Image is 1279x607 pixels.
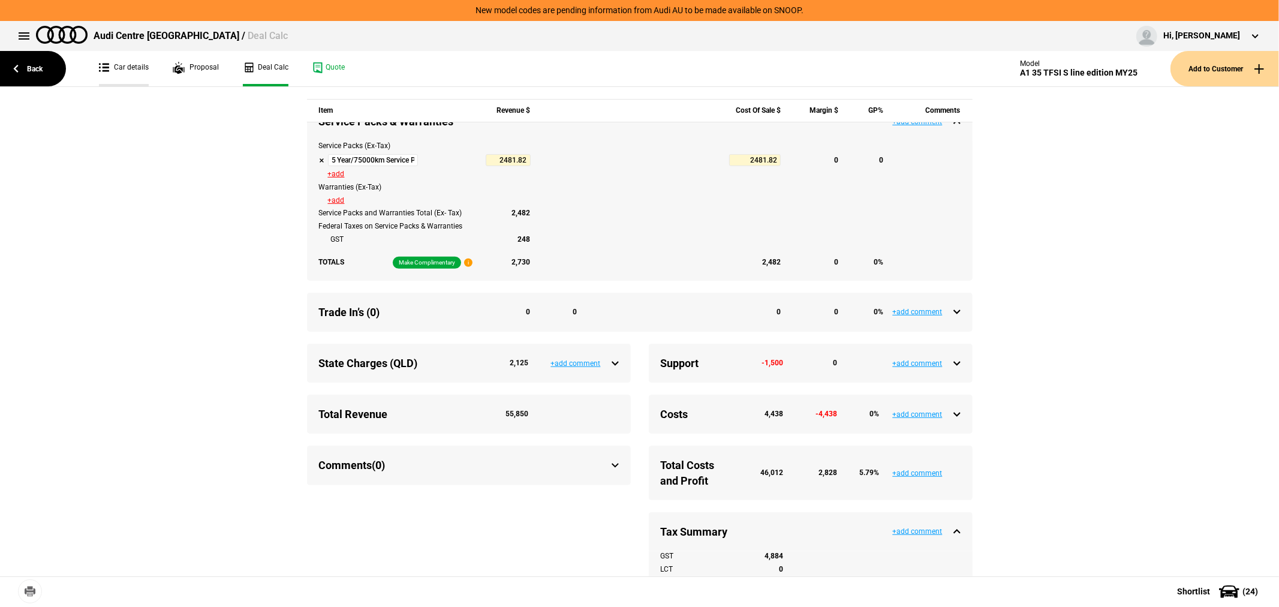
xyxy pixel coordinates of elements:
strong: 0 [879,156,883,164]
div: Audi Centre [GEOGRAPHIC_DATA] / [94,29,288,43]
strong: 4,884 [765,551,784,561]
div: LCT [661,564,730,575]
div: Comments [307,446,631,485]
span: Deal Calc [248,30,288,41]
div: Cost Of Sale $ [729,100,781,122]
strong: 2,125 [510,359,529,367]
div: 5.79 % [847,468,880,478]
div: GST [661,551,730,561]
div: 0 % [847,409,880,419]
strong: -4,438 [816,410,838,418]
strong: 248 [518,235,531,244]
a: Car details [99,51,149,86]
button: Shortlist(24) [1159,576,1279,606]
strong: 2,482 [512,209,531,217]
div: 0 % [851,307,884,317]
div: Total Revenue [319,407,481,422]
strong: 0 [834,258,838,266]
span: ( 24 ) [1242,587,1258,596]
strong: 0 [833,359,838,367]
strong: 0 [834,308,838,316]
div: Warranties (Ex-Tax) [319,182,473,193]
button: Add to Customer [1170,51,1279,86]
strong: -1,500 [762,359,784,367]
button: +add comment [893,411,943,418]
div: Tax Summary [661,524,730,539]
a: Quote [312,51,345,86]
button: +add comment [551,360,601,367]
strong: 0 % [874,258,883,266]
span: GST [319,235,344,245]
div: Costs [661,407,730,422]
strong: 55,850 [506,410,529,418]
div: Service Packs and Warranties Total (Ex- Tax) [319,208,473,218]
strong: TOTALS [319,257,345,268]
div: Model [1020,59,1137,68]
button: +add [328,197,345,204]
a: Deal Calc [243,51,288,86]
strong: 2,828 [819,468,838,477]
div: Support [661,356,730,371]
div: Comments [896,100,960,122]
div: Item [319,100,473,122]
div: Federal Taxes on Service Packs & Warranties [319,221,473,232]
button: +add comment [893,528,943,535]
button: +add comment [893,308,943,315]
button: +add comment [893,470,943,477]
strong: 0 [834,156,838,164]
button: +add [328,170,345,178]
div: GP% [851,100,884,122]
div: Margin $ [793,100,838,122]
div: Total Costs and Profit [661,458,730,488]
strong: 0 [573,308,577,316]
strong: 0 [777,308,781,316]
a: Proposal [173,51,219,86]
button: +add comment [893,118,943,125]
span: Shortlist [1177,587,1210,596]
button: Make Complimentary [393,257,461,269]
input: 2481.82 [486,154,531,166]
strong: 2,482 [762,258,781,266]
input: 5 Year/75000km Service Plan [328,154,418,166]
strong: 0 [526,308,531,316]
strong: 0 [780,564,784,575]
div: State Charges (QLD) [319,356,481,371]
strong: 46,012 [761,468,784,477]
span: i [464,259,473,267]
input: 2481.82 [729,154,781,166]
div: Hi, [PERSON_NAME] [1163,30,1240,42]
img: audi.png [36,26,88,44]
strong: 2,730 [512,258,531,266]
span: (0) [372,459,386,471]
strong: 4,438 [765,410,784,418]
div: Revenue $ [486,100,531,122]
div: Trade In’s (0) [319,305,473,320]
div: A1 35 TFSI S line edition MY25 [1020,68,1137,78]
div: Service Packs (Ex-Tax) [319,141,473,151]
button: +add comment [893,360,943,367]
